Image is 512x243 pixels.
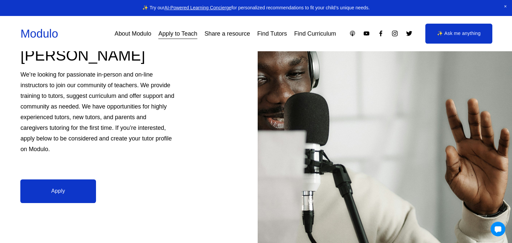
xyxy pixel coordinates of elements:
a: Apply [20,179,96,203]
a: ✨ Ask me anything [425,24,492,43]
a: AI-Powered Learning Concierge [164,5,231,10]
a: Find Curriculum [294,28,336,40]
a: YouTube [363,30,370,37]
a: Instagram [391,30,398,37]
a: Apple Podcasts [349,30,356,37]
a: Twitter [406,30,413,37]
a: Facebook [377,30,384,37]
a: Modulo [20,27,58,40]
a: About Modulo [115,28,151,40]
a: Find Tutors [257,28,287,40]
p: We’re looking for passionate in-person and on-line instructors to join our community of teachers.... [20,69,175,155]
a: Apply to Teach [158,28,197,40]
a: Share a resource [204,28,250,40]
